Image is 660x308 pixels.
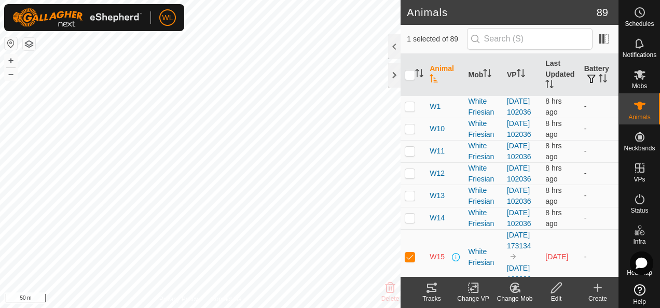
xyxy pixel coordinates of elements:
[464,54,503,96] th: Mob
[430,168,445,179] span: W12
[633,299,646,305] span: Help
[162,12,173,23] span: WL
[580,229,618,285] td: -
[483,71,491,79] p-sorticon: Activate to sort
[469,118,499,140] div: White Friesian
[628,114,651,120] span: Animals
[545,142,561,161] span: 14 Aug 2025, 10:18 am
[623,52,656,58] span: Notifications
[507,231,531,250] a: [DATE] 173134
[507,186,531,205] a: [DATE] 102036
[580,140,618,162] td: -
[509,253,517,261] img: to
[430,251,445,262] span: W15
[407,6,597,19] h2: Animals
[430,146,445,157] span: W11
[407,34,466,45] span: 1 selected of 89
[467,28,593,50] input: Search (S)
[469,96,499,118] div: White Friesian
[12,8,142,27] img: Gallagher Logo
[494,294,535,303] div: Change Mob
[630,207,648,214] span: Status
[597,5,608,20] span: 89
[541,54,580,96] th: Last Updated
[430,76,438,84] p-sorticon: Activate to sort
[507,208,531,228] a: [DATE] 102036
[545,208,561,228] span: 14 Aug 2025, 10:18 am
[469,207,499,229] div: White Friesian
[535,294,577,303] div: Edit
[580,162,618,185] td: -
[452,294,494,303] div: Change VP
[627,270,652,276] span: Heatmap
[430,190,445,201] span: W13
[580,118,618,140] td: -
[425,54,464,96] th: Animal
[517,71,525,79] p-sorticon: Activate to sort
[415,71,423,79] p-sorticon: Activate to sort
[5,54,17,67] button: +
[599,76,607,84] p-sorticon: Activate to sort
[624,145,655,151] span: Neckbands
[411,294,452,303] div: Tracks
[580,185,618,207] td: -
[545,186,561,205] span: 14 Aug 2025, 10:18 am
[545,119,561,138] span: 14 Aug 2025, 10:08 am
[469,163,499,185] div: White Friesian
[507,164,531,183] a: [DATE] 102036
[507,264,531,283] a: [DATE] 102036
[211,295,241,304] a: Contact Us
[507,119,531,138] a: [DATE] 102036
[5,68,17,80] button: –
[545,253,568,261] span: 12 Aug 2025, 5:38 pm
[577,294,618,303] div: Create
[469,246,499,268] div: White Friesian
[634,176,645,183] span: VPs
[430,101,441,112] span: W1
[545,81,554,90] p-sorticon: Activate to sort
[469,185,499,207] div: White Friesian
[430,123,445,134] span: W10
[159,295,198,304] a: Privacy Policy
[580,54,618,96] th: Battery
[633,239,645,245] span: Infra
[580,95,618,118] td: -
[430,213,445,223] span: W14
[545,97,561,116] span: 14 Aug 2025, 10:18 am
[503,54,541,96] th: VP
[632,83,647,89] span: Mobs
[5,37,17,50] button: Reset Map
[580,207,618,229] td: -
[625,21,654,27] span: Schedules
[507,142,531,161] a: [DATE] 102036
[545,164,561,183] span: 14 Aug 2025, 10:18 am
[469,141,499,162] div: White Friesian
[23,38,35,50] button: Map Layers
[507,97,531,116] a: [DATE] 102036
